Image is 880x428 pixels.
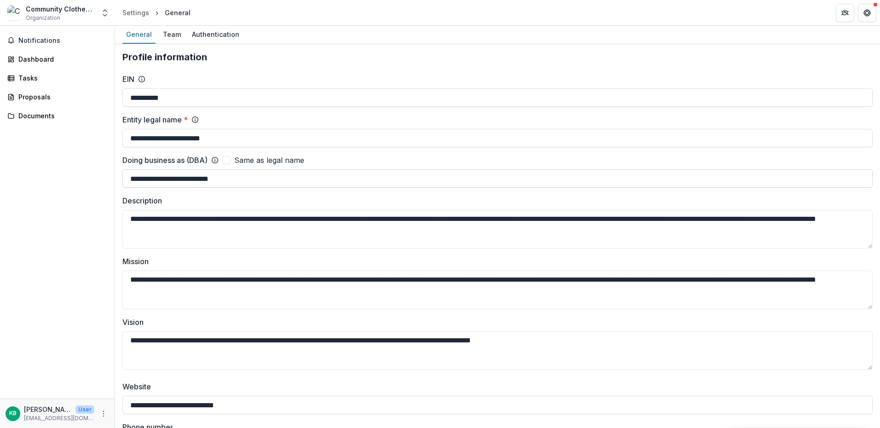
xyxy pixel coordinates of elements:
[7,6,22,20] img: Community Clothes Closet
[4,108,111,123] a: Documents
[4,70,111,86] a: Tasks
[234,155,304,166] span: Same as legal name
[24,405,72,414] p: [PERSON_NAME]
[122,155,208,166] label: Doing business as (DBA)
[122,8,149,17] div: Settings
[75,405,94,414] p: User
[98,4,111,22] button: Open entity switcher
[26,4,95,14] div: Community Clothes Closet
[4,52,111,67] a: Dashboard
[836,4,854,22] button: Partners
[18,37,107,45] span: Notifications
[159,26,185,44] a: Team
[26,14,60,22] span: Organization
[858,4,876,22] button: Get Help
[122,114,188,125] label: Entity legal name
[122,52,873,63] h2: Profile information
[122,26,156,44] a: General
[122,256,867,267] label: Mission
[122,74,134,85] label: EIN
[18,92,104,102] div: Proposals
[188,26,243,44] a: Authentication
[4,89,111,104] a: Proposals
[122,381,867,392] label: Website
[188,28,243,41] div: Authentication
[18,54,104,64] div: Dashboard
[18,73,104,83] div: Tasks
[9,411,17,416] div: Karissa Buck
[18,111,104,121] div: Documents
[119,6,194,19] nav: breadcrumb
[122,317,867,328] label: Vision
[159,28,185,41] div: Team
[165,8,191,17] div: General
[122,195,867,206] label: Description
[98,408,109,419] button: More
[122,28,156,41] div: General
[119,6,153,19] a: Settings
[4,33,111,48] button: Notifications
[24,414,94,422] p: [EMAIL_ADDRESS][DOMAIN_NAME]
